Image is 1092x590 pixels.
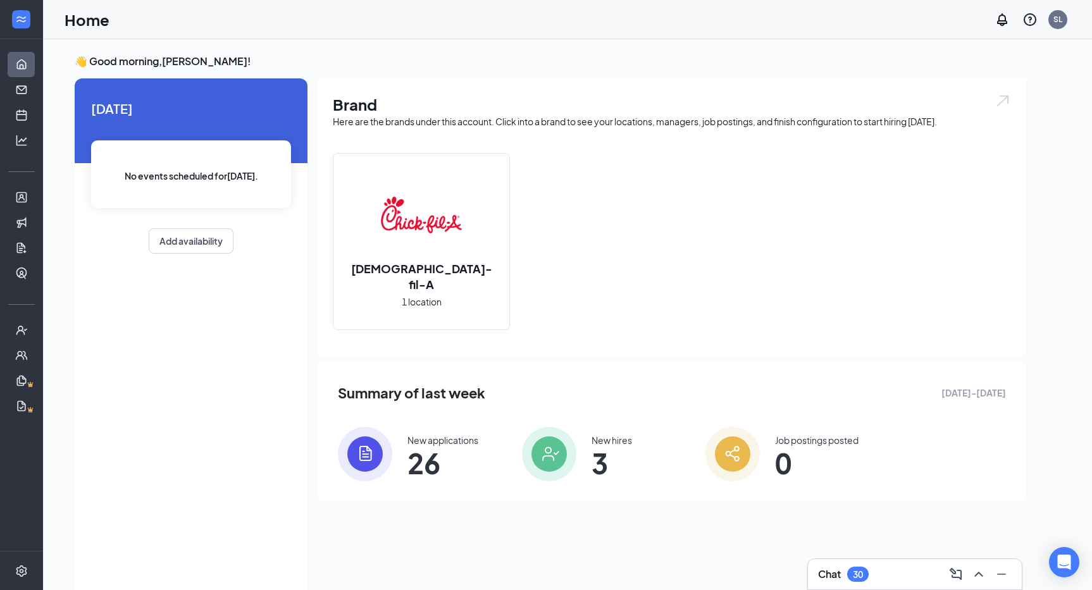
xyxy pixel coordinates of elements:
[991,564,1012,584] button: Minimize
[333,115,1011,128] div: Here are the brands under this account. Click into a brand to see your locations, managers, job p...
[15,565,28,577] svg: Settings
[995,12,1010,27] svg: Notifications
[775,434,859,446] div: Job postings posted
[995,94,1011,108] img: open.6027fd2a22e1237b5b06.svg
[971,567,986,582] svg: ChevronUp
[1053,14,1062,25] div: SL
[91,99,291,118] span: [DATE]
[853,569,863,580] div: 30
[994,567,1009,582] svg: Minimize
[407,452,478,474] span: 26
[946,564,966,584] button: ComposeMessage
[125,169,258,183] span: No events scheduled for [DATE] .
[333,261,509,292] h2: [DEMOGRAPHIC_DATA]-fil-A
[948,567,964,582] svg: ComposeMessage
[15,13,27,25] svg: WorkstreamLogo
[149,228,233,254] button: Add availability
[941,386,1006,400] span: [DATE] - [DATE]
[969,564,989,584] button: ChevronUp
[381,175,462,255] img: Chick-fil-A
[705,427,760,481] img: icon
[338,427,392,481] img: icon
[333,94,1011,115] h1: Brand
[65,9,109,30] h1: Home
[407,434,478,446] div: New applications
[15,324,28,336] svg: UserCheck
[75,54,1026,68] h3: 👋 Good morning, [PERSON_NAME] !
[1049,547,1079,577] div: Open Intercom Messenger
[592,434,632,446] div: New hires
[522,427,576,481] img: icon
[775,452,859,474] span: 0
[592,452,632,474] span: 3
[402,295,442,309] span: 1 location
[1022,12,1038,27] svg: QuestionInfo
[338,382,485,404] span: Summary of last week
[15,134,28,147] svg: Analysis
[818,567,841,581] h3: Chat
